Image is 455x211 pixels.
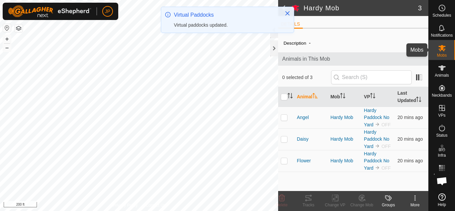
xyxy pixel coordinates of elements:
[295,202,322,208] div: Tracks
[348,202,375,208] div: Change Mob
[436,133,447,137] span: Status
[438,203,446,207] span: Help
[432,93,452,97] span: Neckbands
[364,108,389,127] a: Hardy Paddock No Yard
[330,157,359,164] div: Hardy Mob
[416,98,421,103] p-sorticon: Activate to sort
[402,202,428,208] div: More
[429,191,455,209] a: Help
[328,87,361,107] th: Mob
[282,55,424,63] span: Animals in This Mob
[364,151,389,171] a: Hardy Paddock No Yard
[303,4,418,12] h2: Hardy Mob
[330,114,359,121] div: Hardy Mob
[381,165,391,171] span: OFF
[370,94,375,99] p-sorticon: Activate to sort
[146,202,165,208] a: Contact Us
[361,87,395,107] th: VP
[375,143,380,149] img: to
[395,87,428,107] th: Last Updated
[434,173,450,177] span: Heatmap
[397,158,423,163] span: 16 Sept 2025, 5:49 pm
[297,114,309,121] span: Angel
[287,94,293,99] p-sorticon: Activate to sort
[331,70,412,84] input: Search (S)
[3,35,11,43] button: +
[174,11,278,19] div: Virtual Paddocks
[113,202,138,208] a: Privacy Policy
[437,53,447,57] span: Mobs
[294,87,328,107] th: Animal
[283,41,306,46] label: Description
[375,202,402,208] div: Groups
[297,157,311,164] span: Flower
[375,122,380,127] img: to
[435,73,449,77] span: Animals
[364,129,389,149] a: Hardy Paddock No Yard
[282,74,331,81] span: 0 selected of 3
[431,33,453,37] span: Notifications
[174,22,278,29] div: Virtual paddocks updated.
[3,24,11,32] button: Reset Map
[381,122,391,127] span: OFF
[330,136,359,143] div: Hardy Mob
[397,136,423,142] span: 16 Sept 2025, 5:49 pm
[105,8,110,15] span: JP
[8,5,91,17] img: Gallagher Logo
[340,94,345,99] p-sorticon: Activate to sort
[432,13,451,17] span: Schedules
[15,24,23,32] button: Map Layers
[432,171,452,191] div: Open chat
[397,115,423,120] span: 16 Sept 2025, 5:49 pm
[3,44,11,52] button: –
[297,136,308,143] span: Daisy
[283,9,292,18] button: Close
[438,153,446,157] span: Infra
[306,37,313,48] span: -
[375,165,380,170] img: to
[276,203,288,207] span: Delete
[418,3,422,13] span: 3
[312,94,318,99] p-sorticon: Activate to sort
[381,144,391,149] span: OFF
[438,113,445,117] span: VPs
[322,202,348,208] div: Change VP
